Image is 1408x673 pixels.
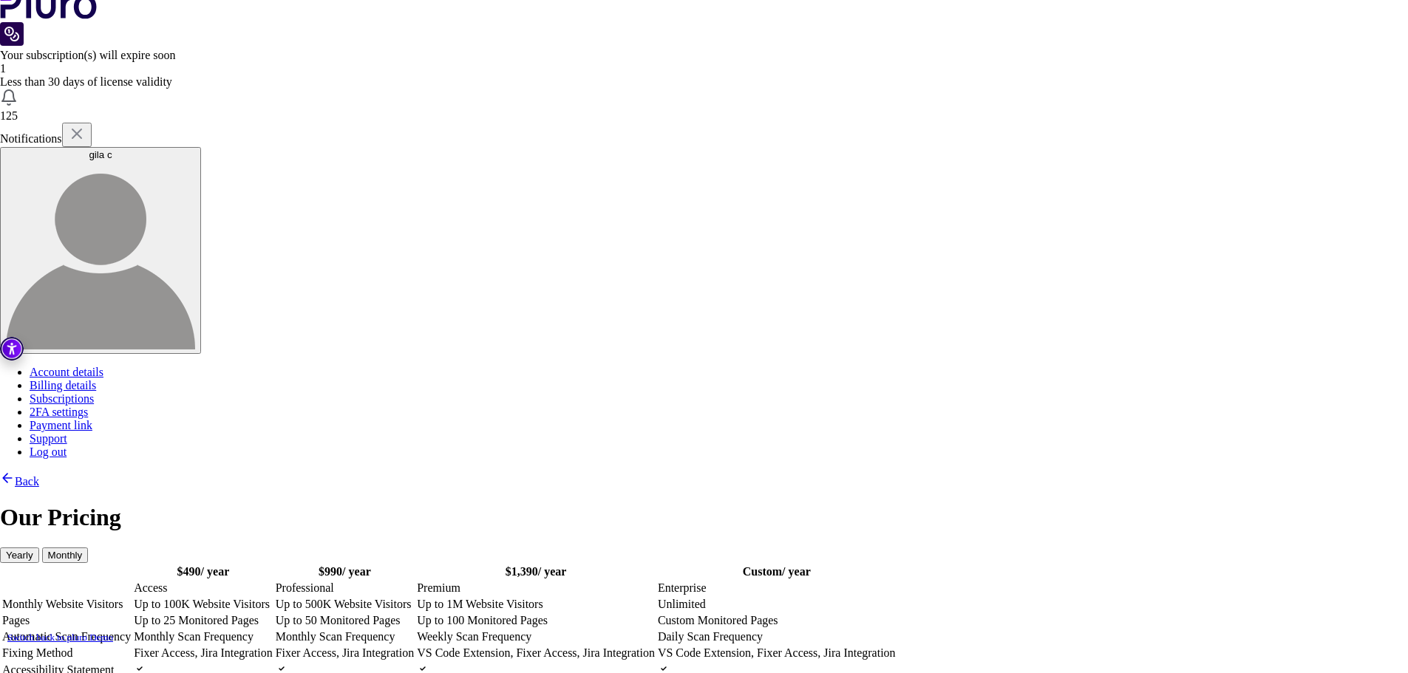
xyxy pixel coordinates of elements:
button: Monthly [42,547,89,563]
a: 2FA settings [30,406,88,418]
td: Enterprise [657,581,897,595]
td: Monthly Website Visitors [1,597,132,612]
td: Professional [275,581,415,595]
span: VS Code Extension, Fixer Access, Jira Integration [417,646,655,659]
span: Up to 100K Website Visitors [134,598,270,610]
div: gila c [6,149,195,160]
div: / year [276,565,415,578]
span: Monthly Scan Frequency [276,630,395,643]
span: Monthly Scan Frequency [134,630,254,643]
span: Fixer Access, Jira Integration [276,646,415,659]
td: Access [133,581,273,595]
span: VS Code Extension, Fixer Access, Jira Integration [658,646,896,659]
span: Up to 1M Website Visitors [417,598,543,610]
span: Daily Scan Frequency [658,630,763,643]
a: Subscriptions [30,392,94,405]
bdi: 990 [319,565,342,578]
span: Up to 100 Monitored Pages [417,614,548,626]
td: Fixing Method [1,646,132,660]
span: Up to 500K Website Visitors [276,598,412,610]
bdi: 490 [177,565,201,578]
span: Custom [743,565,782,578]
span: Up to 25 Monitored Pages [134,614,259,626]
span: $ [506,565,511,578]
span: $ [177,565,183,578]
span: Unlimited [658,598,706,610]
img: user avatar [6,160,195,349]
a: Payment link [30,419,92,431]
span: Custom Monitored Pages [658,614,778,626]
a: Account details [30,366,103,378]
td: Automatic Scan Frequency [1,629,132,644]
div: / year [417,565,655,578]
span: Weekly Scan Frequency [417,630,531,643]
a: Switch back to pluro Demo [7,632,113,643]
td: Pages [1,613,132,628]
a: Support [30,432,67,445]
td: Premium [416,581,656,595]
a: Billing details [30,379,96,392]
span: Fixer Access, Jira Integration [134,646,273,659]
div: / year [134,565,273,578]
span: Up to 50 Monitored Pages [276,614,401,626]
a: Log out [30,445,67,458]
bdi: 1,390 [506,565,538,578]
span: $ [319,565,324,578]
div: / year [658,565,896,578]
img: x.svg [68,125,86,143]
